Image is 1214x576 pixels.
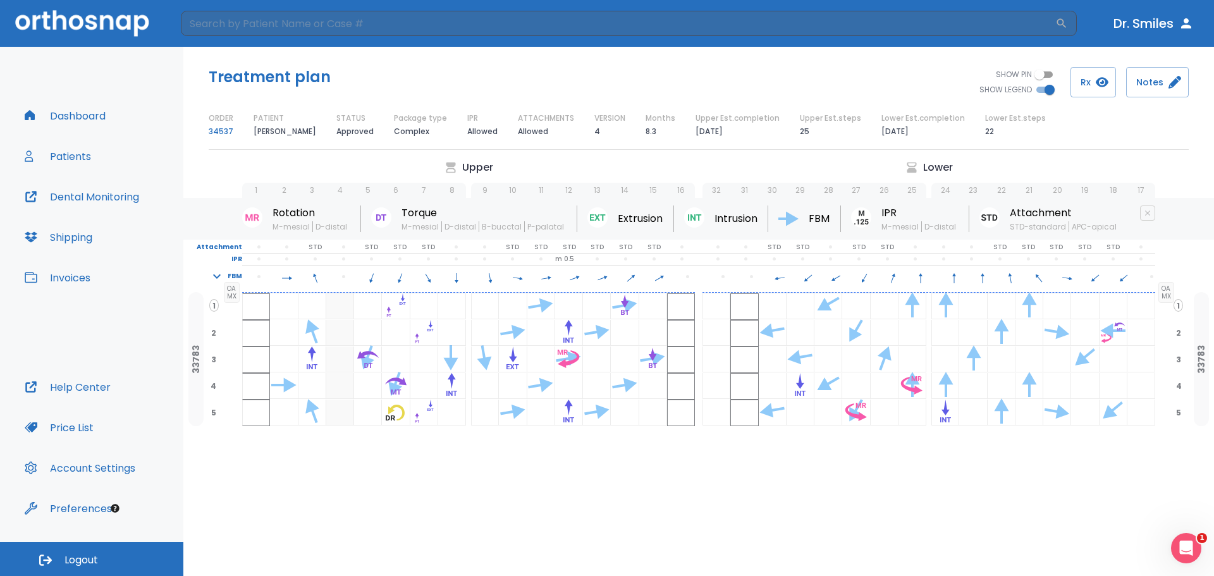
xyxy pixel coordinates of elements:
p: 15 [649,185,657,196]
p: 30 [768,185,777,196]
div: extracted [326,400,354,426]
p: STD [309,242,322,253]
p: 27 [852,185,861,196]
p: 23 [969,185,978,196]
div: planned extraction [667,400,695,426]
span: 100° [1053,271,1081,283]
a: Dental Monitoring [17,181,147,212]
button: Invoices [17,262,98,293]
div: planned extraction [667,373,695,400]
p: STATUS [336,113,365,124]
div: Tooltip anchor [109,503,121,514]
p: 12 [565,185,572,196]
p: 16 [677,185,685,196]
button: Price List [17,412,101,443]
p: Upper [462,160,493,175]
p: Lower Est.completion [881,113,965,124]
div: planned extraction [242,346,270,373]
span: SHOW LEGEND [979,84,1032,95]
span: 200° [358,271,386,283]
span: 230° [794,271,822,283]
p: STD [647,242,661,253]
span: 230° [1081,271,1110,283]
span: D-distal [441,221,479,232]
span: STD-standard [1010,221,1069,232]
p: 22 [985,124,994,139]
p: Lower [923,160,953,175]
p: 3 [310,185,314,196]
span: 150° [414,271,443,283]
p: Intrusion [714,211,757,226]
p: 31 [741,185,748,196]
p: 4 [338,185,343,196]
p: Allowed [518,124,548,139]
p: 25 [800,124,809,139]
p: 32 [712,185,721,196]
div: planned extraction [667,320,695,346]
button: Dr. Smiles [1108,12,1199,35]
p: 8 [450,185,455,196]
p: 5 [365,185,371,196]
p: Lower Est.steps [985,113,1046,124]
span: 90° [273,271,302,283]
span: 4 [208,380,219,391]
div: planned extraction [730,373,758,400]
span: B-bucctal [479,221,524,232]
div: extracted [326,346,354,372]
p: 19 [1081,185,1089,196]
span: 180° [443,271,471,283]
p: 11 [539,185,544,196]
p: ATTACHMENTS [518,113,574,124]
button: Notes [1126,67,1189,97]
button: Dashboard [17,101,113,131]
p: 7 [422,185,426,196]
button: Rx [1070,67,1116,97]
p: [PERSON_NAME] [254,124,316,139]
button: Preferences [17,493,120,524]
p: Complex [394,124,429,139]
span: 20° [878,271,907,283]
p: 14 [621,185,628,196]
p: 8.3 [646,124,656,139]
p: Package type [394,113,447,124]
p: VERSION [594,113,625,124]
p: STD [591,242,604,253]
div: planned extraction [730,400,758,426]
div: planned extraction [667,346,695,373]
p: ORDER [209,113,233,124]
span: M-mesial [273,221,312,232]
button: Patients [17,141,99,171]
button: Help Center [17,372,118,402]
span: 240° [822,271,850,283]
span: 340° [301,271,329,283]
button: Account Settings [17,453,143,483]
p: STD [768,242,781,253]
p: m 0.5 [555,254,574,265]
p: 25 [907,185,917,196]
p: Months [646,113,675,124]
p: STD [1078,242,1091,253]
p: STD [1022,242,1035,253]
span: 80° [532,271,561,283]
p: Attachment [1010,205,1119,221]
span: APC-apical [1069,221,1119,232]
span: 60° [645,271,673,283]
span: D-distal [312,221,350,232]
h5: Treatment plan [209,67,331,87]
span: 230° [1110,271,1138,283]
span: 50° [617,271,646,283]
span: 200° [386,271,414,283]
p: IPR [881,205,959,221]
p: 4 [594,124,600,139]
p: 29 [795,185,805,196]
button: Shipping [17,222,100,252]
p: PATIENT [254,113,284,124]
p: Rotation [273,205,350,221]
p: FBM [228,271,242,282]
p: 6 [393,185,398,196]
p: Upper Est.steps [800,113,861,124]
